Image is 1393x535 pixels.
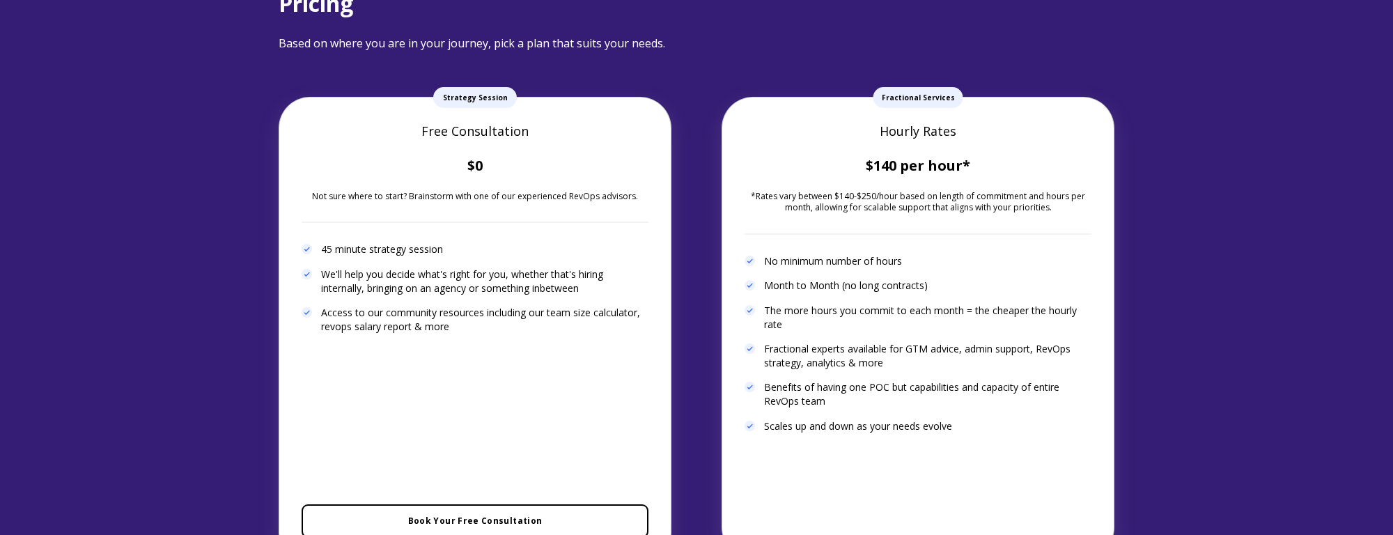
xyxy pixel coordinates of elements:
[321,242,443,256] span: 45 minute strategy session
[321,306,648,333] span: Access to our community resources including our team size calculator, revops salary report & more
[873,87,963,108] span: Fractional Services
[745,191,1091,214] p: *Rates vary between $140-$250/hour based on length of commitment and hours per month, allowing fo...
[467,156,483,175] strong: $0
[764,342,1091,369] span: Fractional experts available for GTM advice, admin support, RevOps strategy, analytics & more
[866,156,970,175] strong: $140 per hour*
[279,36,665,51] span: Based on where you are in your journey, pick a plan that suits your needs.
[745,305,756,316] img: Checkmark
[764,279,928,293] span: Month to Month (no long contracts)
[302,307,313,318] img: Checkmark
[745,382,756,393] img: Checkmark
[302,123,648,140] h4: Free Consultation
[302,269,313,280] img: Checkmark
[745,256,756,267] img: Checkmark
[433,87,517,108] span: Strategy Session
[745,280,756,291] img: Checkmark
[764,304,1091,331] span: The more hours you commit to each month = the cheaper the hourly rate
[302,191,648,203] p: Not sure where to start? Brainstorm with one of our experienced RevOps advisors.
[764,254,902,268] span: No minimum number of hours
[408,515,543,527] span: Book Your Free Consultation
[745,343,756,355] img: Checkmark
[764,380,1091,408] span: Benefits of having one POC but capabilities and capacity of entire RevOps team
[745,123,1091,140] h4: Hourly Rates
[764,419,952,433] span: Scales up and down as your needs evolve
[321,267,648,295] span: We'll help you decide what's right for you, whether that's hiring internally, bringing on an agen...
